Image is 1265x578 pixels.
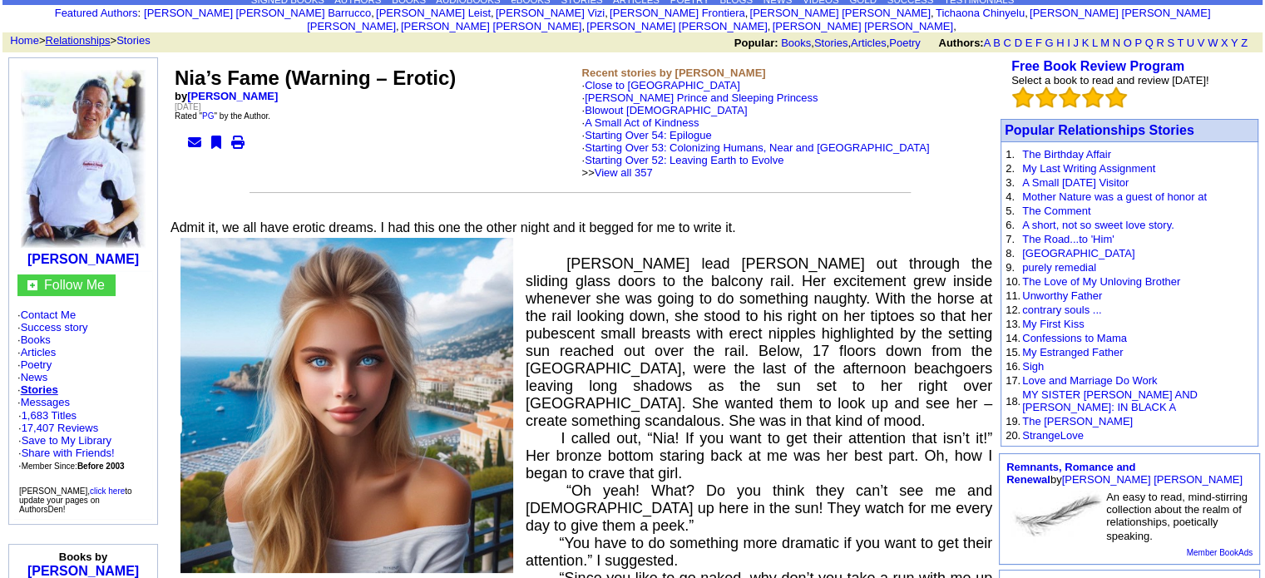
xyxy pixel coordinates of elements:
a: Free Book Review Program [1011,59,1184,73]
a: Z [1241,37,1248,49]
a: Sigh [1022,360,1044,373]
a: V [1198,37,1205,49]
a: My Estranged Father [1022,346,1123,358]
a: Tichaona Chinyelu [936,7,1025,19]
a: [PERSON_NAME] [27,252,139,266]
a: [PERSON_NAME] Frontiera [610,7,745,19]
a: The Love of My Unloving Brother [1022,275,1180,288]
a: News [21,371,48,383]
a: D [1014,37,1021,49]
a: B [993,37,1001,49]
font: i [748,9,749,18]
font: 9. [1006,261,1015,274]
font: · · · · · · · [17,309,149,472]
img: 3918.JPG [21,70,146,248]
b: by [175,90,278,102]
font: · [17,396,70,408]
font: Select a book to read and review [DATE]! [1011,74,1209,86]
a: Messages [21,396,70,408]
a: A Small [DATE] Visitor [1022,176,1129,189]
font: 7. [1006,233,1015,245]
a: The Comment [1022,205,1090,217]
a: K [1082,37,1090,49]
font: by [1006,461,1243,486]
b: Popular: [734,37,778,49]
font: Admit it, we all have erotic dreams. I had this one the other night and it begged for me to write... [170,220,735,235]
font: · · · [18,434,115,472]
a: T [1177,37,1183,49]
a: Confessions to Mama [1022,332,1127,344]
img: bigemptystars.png [1035,86,1057,108]
a: contrary souls ... [1022,304,1101,316]
a: Unworthy Father [1022,289,1102,302]
a: Stories [21,383,58,396]
a: Contact Me [21,309,76,321]
font: 14. [1006,332,1020,344]
a: Poetry [889,37,921,49]
a: PG [202,111,214,121]
a: A short, not so sweet love story. [1022,219,1174,231]
a: J [1073,37,1079,49]
a: purely remedial [1022,261,1096,274]
a: Popular Relationships Stories [1005,123,1194,137]
font: 1. [1006,148,1015,161]
a: O [1124,37,1132,49]
a: Share with Friends! [22,447,115,459]
b: Books by [59,551,108,563]
a: [PERSON_NAME] [PERSON_NAME] [586,20,767,32]
a: Books [21,333,51,346]
font: [PERSON_NAME], to update your pages on AuthorsDen! [19,487,132,514]
a: click here [90,487,125,496]
a: Relationships [46,34,111,47]
b: Authors: [938,37,983,49]
a: H [1056,37,1064,49]
font: > > [4,34,151,47]
a: Articles [21,346,57,358]
img: bigemptystars.png [1082,86,1104,108]
a: Starting Over 52: Leaving Earth to Evolve [585,154,783,166]
a: [PERSON_NAME] [PERSON_NAME] [773,20,953,32]
img: bigemptystars.png [1012,86,1034,108]
a: The [PERSON_NAME] [1022,415,1133,427]
font: i [585,22,586,32]
a: [PERSON_NAME] Prince and Sleeping Princess [585,91,818,104]
a: StrangeLove [1022,429,1084,442]
a: [PERSON_NAME] [27,564,139,578]
font: 18. [1006,395,1020,408]
a: Home [10,34,39,47]
a: G [1045,37,1053,49]
font: , , , , , , , , , , [144,7,1210,32]
font: 2. [1006,162,1015,175]
font: · [582,141,930,179]
font: : [55,7,141,19]
font: An easy to read, mind-stirring collection about the realm of relationships, poetically speaking. [1106,491,1248,542]
font: · [582,116,930,179]
a: [PERSON_NAME] [PERSON_NAME] [401,20,581,32]
a: Save to My Library [22,434,111,447]
font: 12. [1006,304,1020,316]
font: · · [18,409,125,472]
img: bigemptystars.png [1105,86,1127,108]
a: Remnants, Romance and Renewal [1006,461,1135,486]
img: bigemptystars.png [1059,86,1080,108]
font: i [399,22,401,32]
a: Follow Me [44,278,105,292]
a: MY SISTER [PERSON_NAME] AND [PERSON_NAME]: IN BLACK A [1022,388,1198,413]
font: i [608,9,610,18]
p: I called out, “Nia! If you want to get their attention that isn’t it!” Her bronze bottom staring ... [168,430,992,482]
a: [GEOGRAPHIC_DATA] [1022,247,1134,259]
font: 16. [1006,360,1020,373]
a: 1,683 Titles [22,409,77,422]
a: N [1113,37,1120,49]
a: L [1092,37,1098,49]
font: · [582,79,930,179]
a: Articles [851,37,887,49]
font: Nia’s Fame (Warning – Erotic) [175,67,456,89]
a: 17,407 Reviews [22,422,99,434]
p: “Oh yeah! What? Do you think they can’t see me and [DEMOGRAPHIC_DATA] up here in the sun! They wa... [168,482,992,535]
font: 20. [1006,429,1020,442]
a: S [1167,37,1174,49]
